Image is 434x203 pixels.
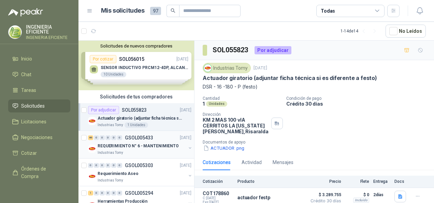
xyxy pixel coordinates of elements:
p: 2 días [373,191,390,199]
span: Negociaciones [21,134,53,141]
p: [DATE] [180,162,191,169]
a: Solicitudes [8,99,70,112]
div: 86 [88,135,93,140]
button: ACTUADOR .png [203,145,245,152]
p: GSOL005294 [125,191,153,195]
a: Negociaciones [8,131,70,144]
a: Órdenes de Compra [8,162,70,183]
div: 0 [117,163,122,168]
p: Producto [237,179,303,184]
p: 1 [203,101,205,107]
img: Company Logo [88,117,96,125]
p: Cotización [203,179,233,184]
span: search [171,8,175,13]
p: Industrias Tomy [98,178,123,183]
p: INGENIERIA EFICIENTE [26,25,70,34]
p: $ 0 [345,191,369,199]
p: SOL055823 [122,108,147,112]
div: Actividad [242,159,262,166]
p: GSOL005303 [125,163,153,168]
div: 0 [117,191,122,195]
p: Documentos de apoyo [203,140,431,145]
p: Docs [394,179,408,184]
span: 97 [150,7,161,15]
p: DSR - 16 -180 - P (festo) [203,83,426,91]
span: $ 3.289.755 [307,191,341,199]
p: Requerimiento Aseo [98,171,139,177]
img: Company Logo [88,145,96,153]
span: Cotizar [21,149,37,157]
div: 0 [94,191,99,195]
p: [DATE] [254,65,267,71]
a: Inicio [8,52,70,65]
button: Solicitudes de nuevos compradores [81,43,191,49]
div: 0 [105,163,111,168]
div: Por adjudicar [255,46,291,54]
div: 0 [94,135,99,140]
span: Órdenes de Compra [21,165,64,180]
p: Dirección [203,112,269,117]
div: 1 [88,191,93,195]
a: 86 0 0 0 0 0 GSOL005433[DATE] Company LogoREQUERIMIENTO N° 6 - MANTENIMIENTOIndustrias Tomy [88,134,193,155]
div: Cotizaciones [203,159,231,166]
a: Licitaciones [8,115,70,128]
a: Remisiones [8,186,70,199]
div: Por adjudicar [88,106,119,114]
p: Cantidad [203,96,281,101]
div: Todas [321,7,335,15]
div: 1 - 14 de 14 [341,26,380,37]
p: Actuador giratorio (adjuntar ficha técnica si es diferente a festo) [203,75,377,82]
img: Company Logo [204,64,212,72]
h3: SOL055823 [213,45,249,55]
div: Industrias Tomy [203,63,251,73]
div: 0 [111,191,116,195]
div: 0 [100,135,105,140]
div: 0 [88,163,93,168]
a: Por adjudicarSOL055823[DATE] Company LogoActuador giratorio (adjuntar ficha técnica si es diferen... [78,103,194,131]
p: Industrias Tomy [98,122,123,128]
p: [DATE] [180,135,191,141]
p: Industrias Tomy [98,150,123,155]
div: Mensajes [273,159,293,166]
p: COT178860 [203,191,233,196]
a: 0 0 0 0 0 0 GSOL005303[DATE] Company LogoRequerimiento AseoIndustrias Tomy [88,161,193,183]
p: Crédito 30 días [286,101,431,107]
span: C: [DATE] [203,196,233,200]
span: Solicitudes [21,102,45,110]
p: GSOL005433 [125,135,153,140]
div: 1 Unidades [125,122,148,128]
p: Flete [345,179,369,184]
p: REQUERIMIENTO N° 6 - MANTENIMIENTO [98,143,179,149]
p: KM 2 MAS 100 vIA CERRITOS LA [US_STATE] [PERSON_NAME] , Risaralda [203,117,269,134]
div: Solicitudes de tus compradores [78,90,194,103]
span: Chat [21,71,31,78]
div: Incluido [353,198,369,203]
div: 0 [111,135,116,140]
div: 0 [105,191,111,195]
p: [DATE] [180,107,191,113]
p: Precio [307,179,341,184]
img: Company Logo [88,172,96,180]
p: Entrega [373,179,390,184]
span: Inicio [21,55,32,63]
a: Tareas [8,84,70,97]
div: Solicitudes de nuevos compradoresPor cotizarSOL056015[DATE] SENSOR INDUCTIVO PRCM12-4DP, ALCANCE ... [78,41,194,90]
div: Unidades [206,101,227,107]
span: Tareas [21,86,36,94]
span: Crédito 30 días [307,199,341,203]
img: Logo peakr [8,8,43,16]
div: 0 [100,163,105,168]
div: 0 [111,163,116,168]
h1: Mis solicitudes [101,6,145,16]
div: 0 [117,135,122,140]
p: INGENIERIA EFICIENTE [26,36,70,40]
p: Actuador giratorio (adjuntar ficha técnica si es diferente a festo) [98,115,183,122]
p: Condición de pago [286,96,431,101]
button: No Leídos [386,25,426,38]
a: Chat [8,68,70,81]
div: 0 [94,163,99,168]
span: Licitaciones [21,118,46,125]
a: Cotizar [8,147,70,160]
p: [DATE] [180,190,191,197]
div: 0 [100,191,105,195]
